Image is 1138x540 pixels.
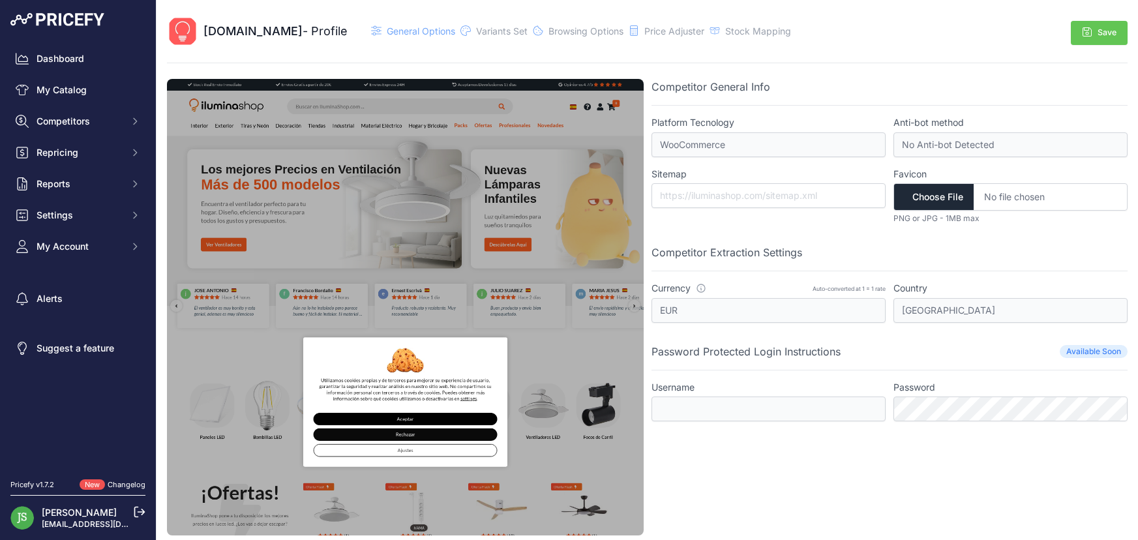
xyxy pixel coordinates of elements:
div: Auto-converted at 1 = 1 rate [813,284,886,293]
p: Password Protected Login Instructions [651,344,841,359]
span: General Options [387,25,455,37]
a: Alerts [10,287,145,310]
label: Username [651,381,886,394]
button: Save [1071,21,1128,45]
label: Country [893,282,1128,295]
p: Competitor Extraction Settings [651,245,1128,260]
span: Repricing [37,146,122,159]
button: Repricing [10,141,145,164]
img: Screenshot iluminashop.com [167,79,644,535]
img: iluminashop.com.png [167,16,198,47]
a: [EMAIL_ADDRESS][DOMAIN_NAME] [42,519,178,529]
span: Browsing Options [548,25,623,37]
img: Pricefy Logo [10,13,104,26]
button: Competitors [10,110,145,133]
button: My Account [10,235,145,258]
span: [DOMAIN_NAME] [203,24,303,38]
nav: Sidebar [10,47,145,464]
span: My Account [37,240,122,253]
a: [PERSON_NAME] [42,507,117,518]
a: Suggest a feature [10,337,145,360]
span: Stock Mapping [725,25,791,37]
label: Anti-bot method [893,116,1128,129]
div: Pricefy v1.7.2 [10,479,54,490]
label: Favicon [893,168,1128,181]
p: Competitor General Info [651,79,1128,95]
button: Reports [10,172,145,196]
span: Variants Set [476,25,528,37]
span: Available Soon [1060,345,1128,358]
label: Currency [651,282,706,295]
input: https://iluminashop.com/sitemap.xml [651,183,886,208]
a: Dashboard [10,47,145,70]
a: My Catalog [10,78,145,102]
span: Settings [37,209,122,222]
div: - Profile [203,22,348,40]
label: Password [893,381,1128,394]
a: Changelog [108,480,145,489]
label: Platform Tecnology [651,116,886,129]
span: Competitors [37,115,122,128]
button: Settings [10,203,145,227]
span: New [80,479,105,490]
span: Reports [37,177,122,190]
span: Price Adjuster [644,25,704,37]
p: PNG or JPG - 1MB max [893,213,1128,224]
label: Sitemap [651,168,886,181]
